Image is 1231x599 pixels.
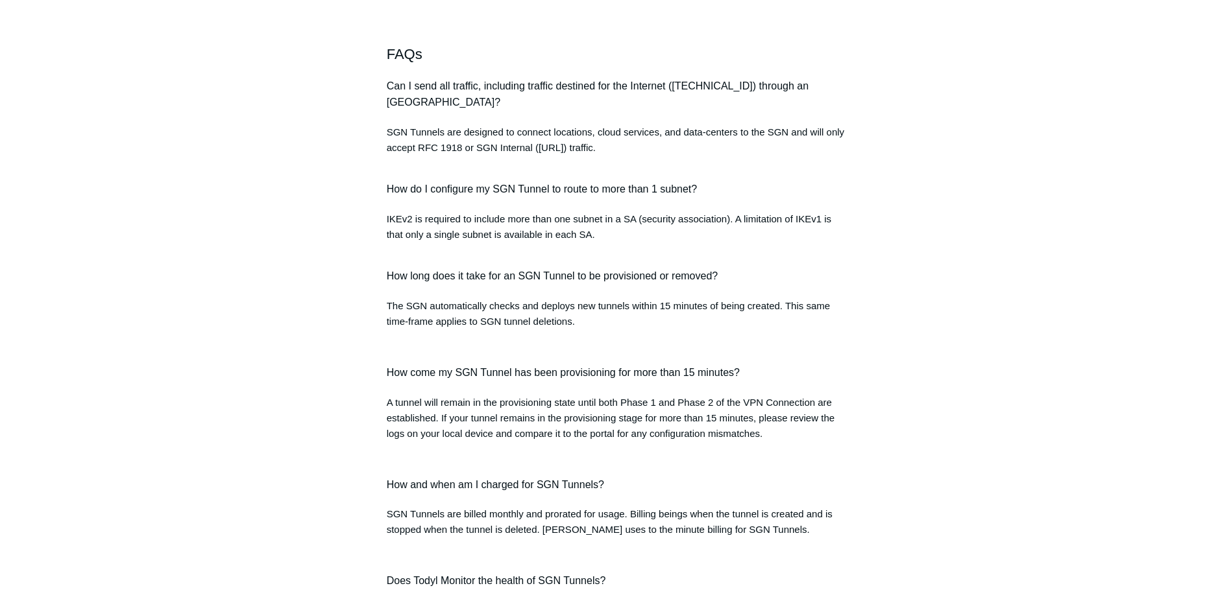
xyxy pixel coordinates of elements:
[387,126,844,153] span: SGN Tunnels are designed to connect locations, cloud services, and data-centers to the SGN and wi...
[387,397,835,439] span: A tunnel will remain in the provisioning state until both Phase 1 and Phase 2 of the VPN Connecti...
[387,213,831,240] span: IKEv2 is required to include more than one subnet in a SA (security association). A limitation of...
[387,270,718,281] span: How long does it take for an SGN Tunnel to be provisioned or removed?
[387,183,697,194] span: How do I configure my SGN Tunnel to route to more than 1 subnet?
[387,479,604,490] span: How and when am I charged for SGN Tunnels?
[387,367,740,378] span: How come my SGN Tunnel has been provisioning for more than 15 minutes?
[387,508,833,535] span: SGN Tunnels are billed monthly and prorated for usage. Billing beings when the tunnel is created ...
[387,575,606,586] span: Does Todyl Monitor the health of SGN Tunnels?
[387,300,830,327] span: The SGN automatically checks and deploys new tunnels within 15 minutes of being created. This sam...
[387,80,809,108] span: Can I send all traffic, including traffic destined for the Internet ([TECHNICAL_ID]) through an [...
[387,46,422,62] span: FAQs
